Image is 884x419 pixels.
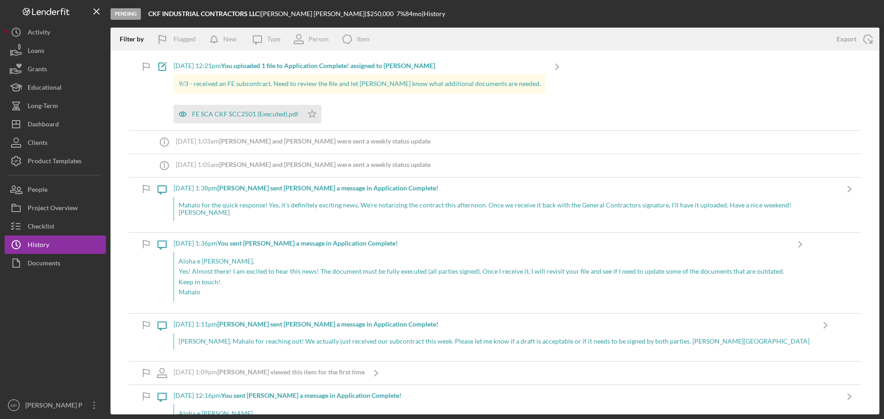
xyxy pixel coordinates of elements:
[5,41,106,60] button: Loans
[405,10,422,17] div: 84 mo
[174,184,838,192] div: [DATE] 1:38pm
[221,62,435,69] b: You uploaded 1 file to Application Complete! assigned to [PERSON_NAME]
[422,10,445,17] div: | History
[151,178,861,232] a: [DATE] 1:38pm[PERSON_NAME] sent [PERSON_NAME] a message in Application Complete!Mahalo for the qu...
[837,30,856,48] div: Export
[366,10,394,17] span: $250,000
[174,368,365,376] div: [DATE] 1:09pm
[174,30,196,48] div: Flagged
[28,133,47,154] div: Clients
[174,392,838,399] div: [DATE] 12:16pm
[5,97,106,115] button: Long-Term
[217,239,398,247] b: You sent [PERSON_NAME] a message in Application Complete!
[5,152,106,170] button: Product Templates
[151,233,812,314] a: [DATE] 1:36pmYou sent [PERSON_NAME] a message in Application Complete!Aloha e [PERSON_NAME],Yes! ...
[221,391,401,399] b: You sent [PERSON_NAME] a message in Application Complete!
[219,137,430,145] b: [PERSON_NAME] and [PERSON_NAME] were sent a weekly status update
[151,362,388,385] a: [DATE] 1:09pm[PERSON_NAME] viewed this item for the first time
[396,10,405,17] div: 7 %
[179,266,784,276] p: Yes! Almost there! I am excited to hear this news! The document must be fully executed (all parti...
[174,321,814,328] div: [DATE] 1:11pm
[357,35,370,43] div: Item
[205,30,246,48] button: New
[176,138,430,145] div: [DATE] 1:03am
[28,235,49,256] div: History
[28,60,47,80] div: Grants
[28,254,60,275] div: Documents
[28,199,78,219] div: Project Overview
[148,10,261,17] div: |
[5,217,106,235] button: Checklist
[217,184,438,192] b: [PERSON_NAME] sent [PERSON_NAME] a message in Application Complete!
[110,8,141,20] div: Pending
[28,217,54,238] div: Checklist
[11,403,17,408] text: MP
[308,35,329,43] div: Person
[5,396,106,414] button: MP[PERSON_NAME] P
[179,287,784,297] p: Mahalo
[5,254,106,272] button: Documents
[28,41,44,62] div: Loans
[267,35,280,43] div: Type
[28,152,81,172] div: Product Templates
[151,314,837,361] a: [DATE] 1:11pm[PERSON_NAME] sent [PERSON_NAME] a message in Application Complete![PERSON_NAME], Ma...
[853,379,875,401] iframe: Intercom live chat
[179,256,784,266] p: Aloha e [PERSON_NAME],
[5,133,106,152] button: Clients
[28,115,59,136] div: Dashboard
[219,161,430,168] b: [PERSON_NAME] and [PERSON_NAME] were sent a weekly status update
[28,78,62,99] div: Educational
[28,97,58,117] div: Long-Term
[28,23,50,44] div: Activity
[5,235,106,254] button: History
[174,240,789,247] div: [DATE] 1:36pm
[23,396,83,417] div: [PERSON_NAME] P
[5,115,106,133] button: Dashboard
[5,23,106,41] button: Activity
[174,62,546,69] div: [DATE] 12:21pm
[217,320,438,328] b: [PERSON_NAME] sent [PERSON_NAME] a message in Application Complete!
[176,161,430,168] div: [DATE] 1:05am
[5,60,106,78] button: Grants
[179,79,541,89] p: 9/3 - received an FE subcontract. Need to review the file and let [PERSON_NAME] know what additio...
[5,180,106,199] button: People
[151,55,569,130] a: [DATE] 12:21pmYou uploaded 1 file to Application Complete! assigned to [PERSON_NAME]9/3 - receive...
[28,180,47,201] div: People
[223,30,237,48] div: New
[179,277,784,287] p: Keep in touch!
[174,197,838,221] div: Mahalo for the quick response! Yes, it's definitely exciting news. We're notarizing the contract ...
[148,10,259,17] b: CKF INDUSTRIAL CONTRACTORS LLC
[120,35,151,43] div: Filter by
[5,199,106,217] button: Project Overview
[192,110,298,118] div: FE SCA CKF SCC2501 (Executed).pdf
[179,408,833,419] p: Aloha e [PERSON_NAME],
[151,30,205,48] button: Flagged
[217,368,365,376] b: [PERSON_NAME] viewed this item for the first time
[5,78,106,97] button: Educational
[827,30,879,48] button: Export
[174,333,814,350] div: [PERSON_NAME], Mahalo for reaching out! We actually just received our subcontract this week. Plea...
[261,10,366,17] div: [PERSON_NAME] [PERSON_NAME] |
[174,105,321,123] button: FE SCA CKF SCC2501 (Executed).pdf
